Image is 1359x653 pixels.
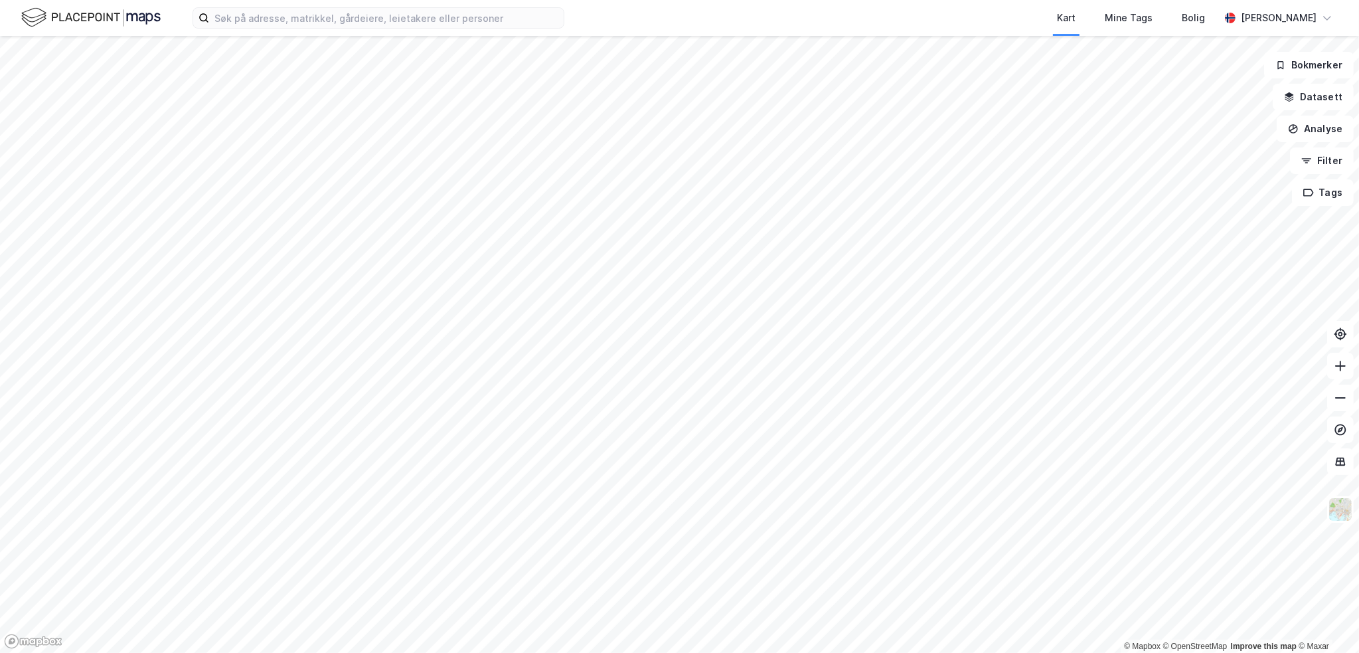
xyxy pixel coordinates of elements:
[1293,589,1359,653] iframe: Chat Widget
[21,6,161,29] img: logo.f888ab2527a4732fd821a326f86c7f29.svg
[1241,10,1317,26] div: [PERSON_NAME]
[1293,589,1359,653] div: Kontrollprogram for chat
[1105,10,1153,26] div: Mine Tags
[1057,10,1076,26] div: Kart
[4,634,62,649] a: Mapbox homepage
[1273,84,1354,110] button: Datasett
[209,8,564,28] input: Søk på adresse, matrikkel, gårdeiere, leietakere eller personer
[1264,52,1354,78] button: Bokmerker
[1163,642,1228,651] a: OpenStreetMap
[1182,10,1205,26] div: Bolig
[1292,179,1354,206] button: Tags
[1277,116,1354,142] button: Analyse
[1124,642,1160,651] a: Mapbox
[1290,147,1354,174] button: Filter
[1231,642,1297,651] a: Improve this map
[1328,497,1353,522] img: Z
